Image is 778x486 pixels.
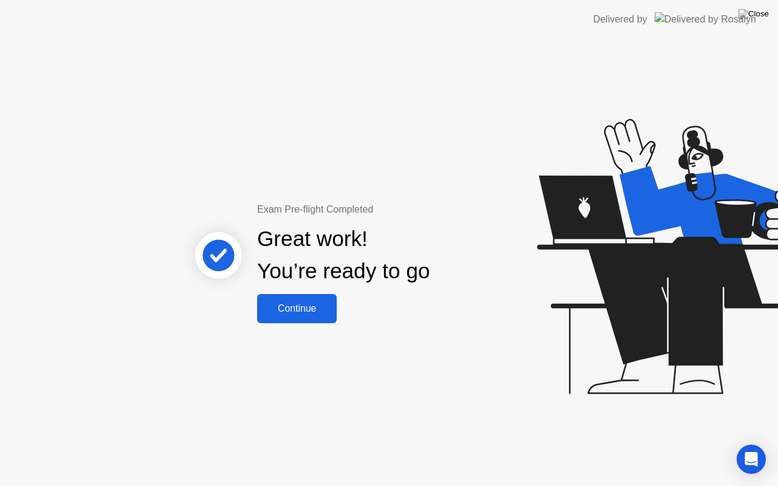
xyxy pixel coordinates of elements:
div: Delivered by [593,12,647,27]
div: Exam Pre-flight Completed [257,202,508,217]
img: Close [738,9,769,19]
button: Continue [257,294,337,323]
div: Continue [261,303,333,314]
img: Delivered by Rosalyn [655,12,756,26]
div: Open Intercom Messenger [737,445,766,474]
div: Great work! You’re ready to go [257,223,430,287]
